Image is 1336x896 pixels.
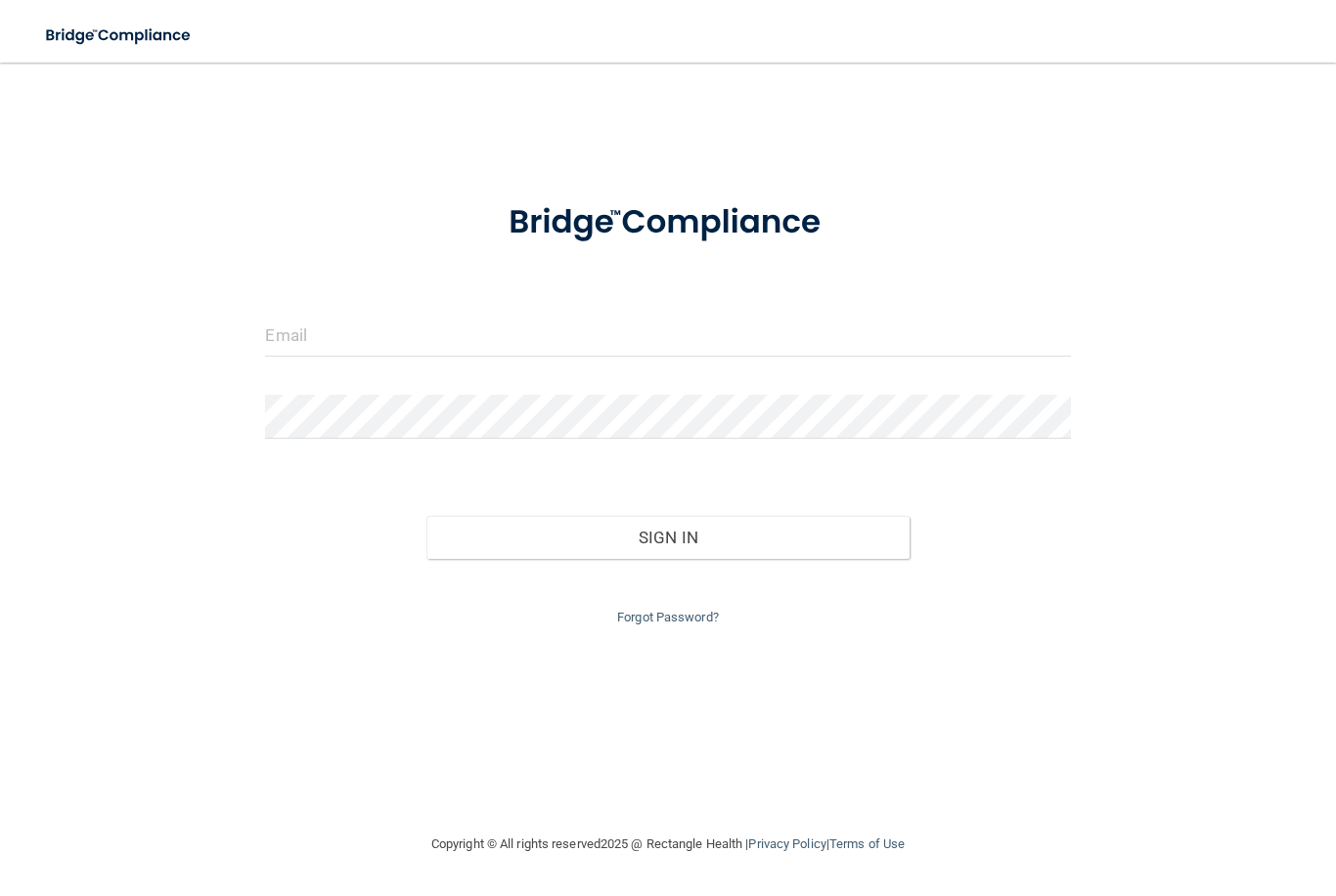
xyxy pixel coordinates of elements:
[474,180,863,266] img: bridge_compliance_login_screen.278c3ca4.svg
[311,813,1025,875] div: Copyright © All rights reserved 2025 @ Rectangle Health | |
[29,16,209,56] img: bridge_compliance_login_screen.278c3ca4.svg
[748,836,825,851] a: Privacy Policy
[426,516,910,559] button: Sign In
[617,610,719,624] a: Forgot Password?
[265,313,1070,357] input: Email
[829,836,905,851] a: Terms of Use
